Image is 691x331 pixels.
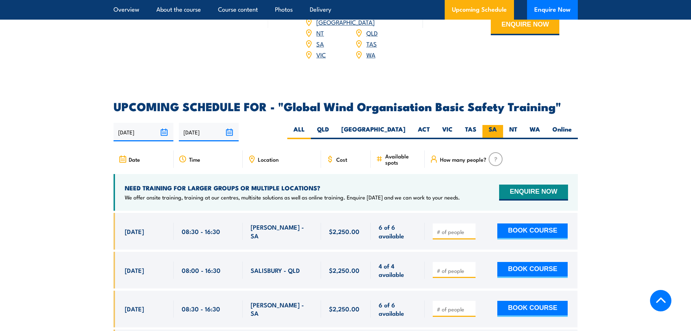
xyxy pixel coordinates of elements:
[379,223,417,240] span: 6 of 6 available
[366,50,375,59] a: WA
[546,125,578,139] label: Online
[125,194,460,201] p: We offer onsite training, training at our centres, multisite solutions as well as online training...
[251,223,313,240] span: [PERSON_NAME] - SA
[482,125,503,139] label: SA
[179,123,239,141] input: To date
[366,39,377,48] a: TAS
[311,125,335,139] label: QLD
[437,267,473,274] input: # of people
[125,304,144,313] span: [DATE]
[379,262,417,279] span: 4 of 4 available
[440,156,486,162] span: How many people?
[336,156,347,162] span: Cost
[379,300,417,318] span: 6 of 6 available
[251,266,300,274] span: SALISBURY - QLD
[329,304,359,313] span: $2,250.00
[497,223,568,239] button: BOOK COURSE
[497,262,568,278] button: BOOK COURSE
[385,153,420,165] span: Available spots
[182,304,220,313] span: 08:30 - 16:30
[437,306,473,313] input: # of people
[129,156,140,162] span: Date
[287,125,311,139] label: ALL
[251,300,313,318] span: [PERSON_NAME] - SA
[329,227,359,235] span: $2,250.00
[316,28,324,37] a: NT
[316,39,324,48] a: SA
[491,16,559,35] button: ENQUIRE NOW
[125,184,460,192] h4: NEED TRAINING FOR LARGER GROUPS OR MULTIPLE LOCATIONS?
[335,125,412,139] label: [GEOGRAPHIC_DATA]
[503,125,523,139] label: NT
[316,17,375,26] a: [GEOGRAPHIC_DATA]
[523,125,546,139] label: WA
[329,266,359,274] span: $2,250.00
[189,156,200,162] span: Time
[316,50,326,59] a: VIC
[436,125,459,139] label: VIC
[114,123,173,141] input: From date
[366,28,378,37] a: QLD
[114,101,578,111] h2: UPCOMING SCHEDULE FOR - "Global Wind Organisation Basic Safety Training"
[499,185,568,201] button: ENQUIRE NOW
[182,227,220,235] span: 08:30 - 16:30
[258,156,279,162] span: Location
[125,227,144,235] span: [DATE]
[182,266,221,274] span: 08:00 - 16:30
[497,301,568,317] button: BOOK COURSE
[125,266,144,274] span: [DATE]
[459,125,482,139] label: TAS
[437,228,473,235] input: # of people
[412,125,436,139] label: ACT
